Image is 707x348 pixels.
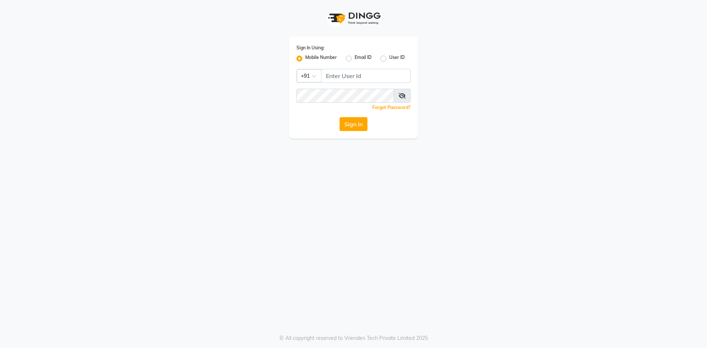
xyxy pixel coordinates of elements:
label: Mobile Number [305,54,337,63]
img: logo1.svg [324,7,383,29]
label: User ID [389,54,405,63]
input: Username [296,89,394,103]
input: Username [321,69,411,83]
button: Sign In [340,117,367,131]
a: Forgot Password? [372,105,411,110]
label: Sign In Using: [296,45,324,51]
label: Email ID [355,54,372,63]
